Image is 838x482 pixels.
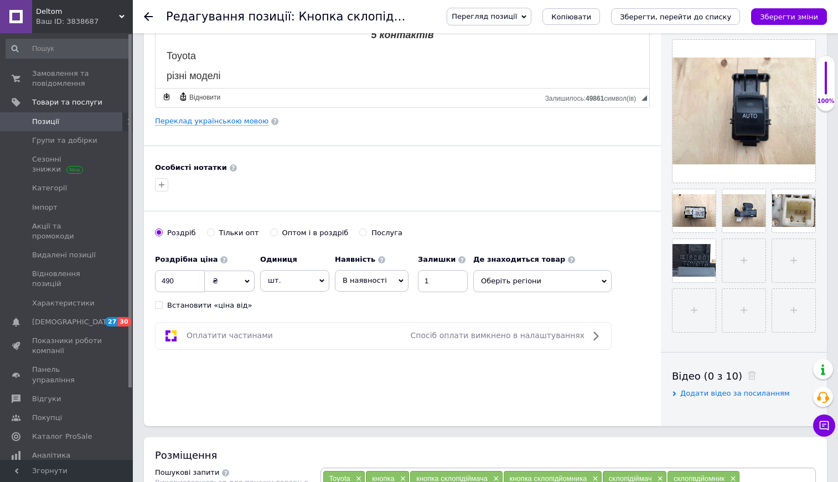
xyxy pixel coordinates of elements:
i: Зберегти, перейти до списку [620,13,731,21]
div: Кiлькiсть символiв [545,92,642,102]
b: Залишки [418,255,456,263]
input: - [418,270,468,292]
span: Видалені позиції [32,250,96,260]
a: Зробити резервну копію зараз [161,91,173,103]
span: Потягніть для зміни розмірів [642,95,647,101]
div: Роздріб [167,228,196,238]
span: [DEMOGRAPHIC_DATA] [32,317,114,327]
div: Тільки опт [219,228,259,238]
div: Пошукові запити [155,468,219,478]
span: Оплатити частинами [187,331,273,340]
div: 100% Якість заповнення [816,55,835,111]
div: Розміщення [155,448,816,462]
button: Зберегти, перейти до списку [611,8,740,25]
span: Перегляд позиції [452,12,517,20]
span: шт. [260,270,329,291]
b: Наявність [335,255,375,263]
i: Зберегти зміни [760,13,818,21]
span: Панель управління [32,365,102,385]
span: Позиції [32,117,59,127]
span: Характеристики [32,298,95,308]
button: Копіювати [542,8,600,25]
b: Де знаходиться товар [473,255,565,263]
em: Кнопка склопідіймача , склопідйомника [148,12,345,23]
b: Особисті нотатки [155,163,227,172]
span: Товари та послуги [32,97,102,107]
span: Deltom [36,7,119,17]
span: Додати відео за посиланням [680,389,790,397]
span: Оберіть регіони [473,270,612,292]
button: Чат з покупцем [813,414,835,437]
span: Аналітика [32,450,70,460]
a: Переклад українською мовою [155,117,268,126]
input: Пошук [6,39,131,59]
div: 100% [817,97,835,105]
span: Імпорт [32,203,58,213]
div: Ваш ID: 3838687 [36,17,133,27]
span: Спосіб оплати вимкнено в налаштуваннях [411,331,584,340]
span: В наявності [343,276,387,284]
span: 49861 [586,95,604,102]
span: 30 [118,317,131,326]
span: різні моделі [11,121,65,132]
em: 5 контактів [215,80,278,91]
span: Групи та добірки [32,136,97,146]
span: Сезонні знижки [32,154,102,174]
span: Відео (0 з 10) [672,370,742,382]
div: Повернутися назад [144,12,153,21]
button: Зберегти зміни [751,8,827,25]
span: Показники роботи компанії [32,336,102,356]
div: Оптом і в роздріб [282,228,349,238]
span: Категорії [32,183,67,193]
span: Відновлення позицій [32,269,102,289]
em: 192801 [230,57,263,68]
b: Роздрібна ціна [155,255,218,263]
em: передня , задня , ліва , права [174,35,319,46]
span: 27 [105,317,118,326]
span: Копіювати [551,13,591,21]
div: Встановити «ціна від» [167,300,252,310]
span: ₴ [213,277,218,285]
span: Каталог ProSale [32,432,92,442]
span: Відновити [188,93,220,102]
input: 0 [155,270,205,292]
div: Послуга [371,228,402,238]
span: Покупці [32,413,62,423]
span: Замовлення та повідомлення [32,69,102,89]
span: Toyota [11,101,40,112]
a: Відновити [177,91,222,103]
b: Одиниця [260,255,297,263]
span: Акції та промокоди [32,221,102,241]
span: Відгуки [32,394,61,404]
